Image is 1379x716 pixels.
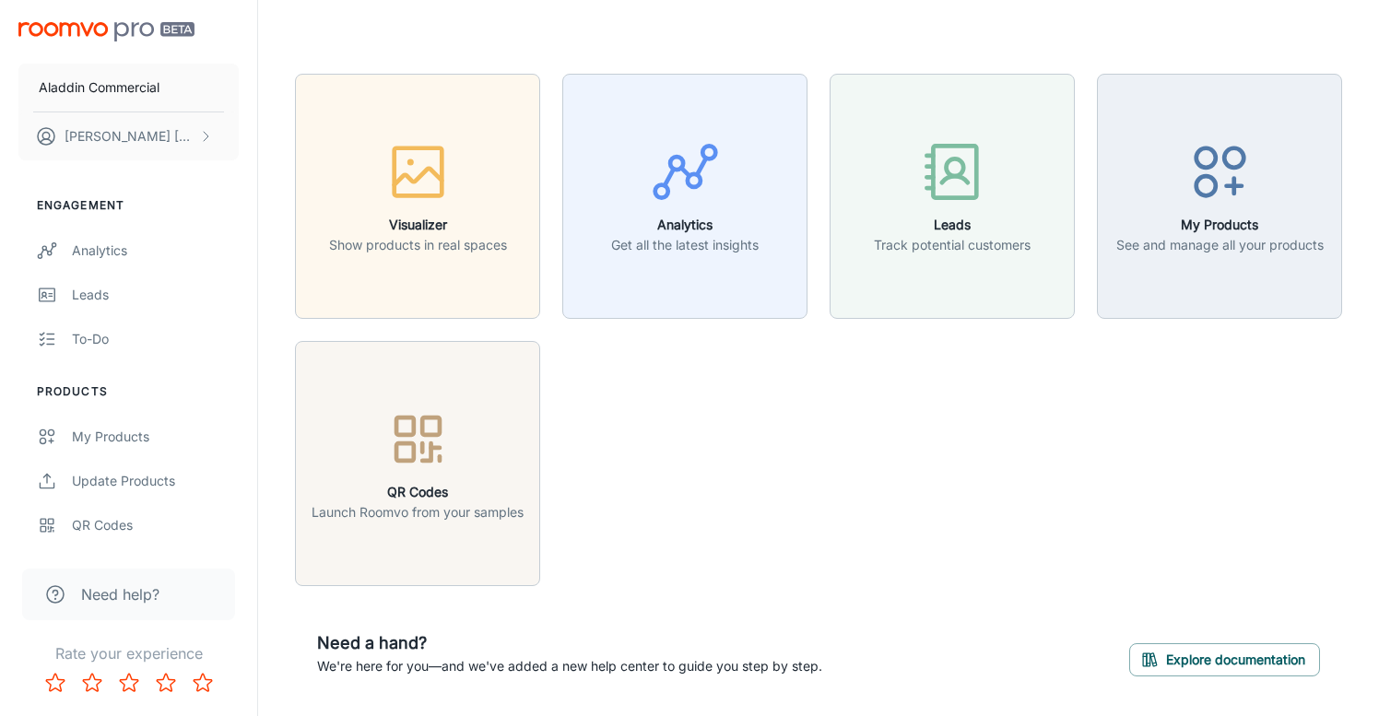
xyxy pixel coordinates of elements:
[329,235,507,255] p: Show products in real spaces
[74,664,111,701] button: Rate 2 star
[830,185,1075,204] a: LeadsTrack potential customers
[1097,185,1342,204] a: My ProductsSee and manage all your products
[295,452,540,471] a: QR CodesLaunch Roomvo from your samples
[1129,649,1320,667] a: Explore documentation
[147,664,184,701] button: Rate 4 star
[81,583,159,605] span: Need help?
[295,74,540,319] button: VisualizerShow products in real spaces
[1129,643,1320,676] button: Explore documentation
[184,664,221,701] button: Rate 5 star
[15,642,242,664] p: Rate your experience
[37,664,74,701] button: Rate 1 star
[830,74,1075,319] button: LeadsTrack potential customers
[39,77,159,98] p: Aladdin Commercial
[72,427,239,447] div: My Products
[295,341,540,586] button: QR CodesLaunch Roomvo from your samples
[329,215,507,235] h6: Visualizer
[72,329,239,349] div: To-do
[1097,74,1342,319] button: My ProductsSee and manage all your products
[65,126,194,147] p: [PERSON_NAME] [PERSON_NAME]
[317,656,822,676] p: We're here for you—and we've added a new help center to guide you step by step.
[72,515,239,535] div: QR Codes
[72,241,239,261] div: Analytics
[18,64,239,112] button: Aladdin Commercial
[611,235,759,255] p: Get all the latest insights
[317,630,822,656] h6: Need a hand?
[1116,215,1324,235] h6: My Products
[72,285,239,305] div: Leads
[874,215,1031,235] h6: Leads
[111,664,147,701] button: Rate 3 star
[72,471,239,491] div: Update Products
[312,502,524,522] p: Launch Roomvo from your samples
[562,185,807,204] a: AnalyticsGet all the latest insights
[611,215,759,235] h6: Analytics
[18,112,239,160] button: [PERSON_NAME] [PERSON_NAME]
[1116,235,1324,255] p: See and manage all your products
[874,235,1031,255] p: Track potential customers
[18,22,194,41] img: Roomvo PRO Beta
[312,482,524,502] h6: QR Codes
[562,74,807,319] button: AnalyticsGet all the latest insights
